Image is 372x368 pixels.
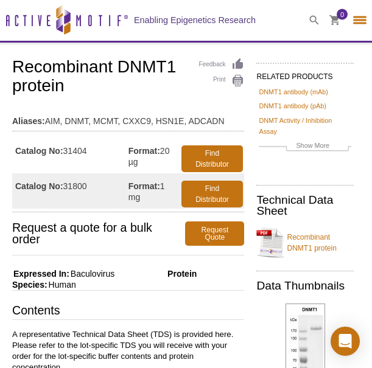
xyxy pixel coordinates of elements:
[259,140,351,154] a: Show More
[199,58,245,71] a: Feedback
[259,100,326,111] a: DNMT1 antibody (pAb)
[15,145,63,156] strong: Catalog No:
[128,138,180,173] td: 20 µg
[181,145,244,172] a: Find Distributor
[185,221,244,246] a: Request Quote
[259,86,328,97] a: DNMT1 antibody (mAb)
[128,173,180,209] td: 1 mg
[12,108,244,128] td: AIM, DNMT, MCMT, CXXC9, HSN1E, ADCADN
[256,224,354,261] a: Recombinant DNMT1 protein
[256,63,354,85] h2: RELATED PRODUCTS
[12,269,69,279] span: Expressed In:
[329,15,340,28] a: 0
[12,303,244,320] h3: Contents
[69,269,114,279] span: Baculovirus
[256,195,354,217] h2: Technical Data Sheet
[199,74,245,88] a: Print
[256,280,354,291] h2: Data Thumbnails
[12,58,244,97] h1: Recombinant DNMT1 protein
[12,173,128,209] td: 31800
[47,280,76,290] span: Human
[12,116,45,127] strong: Aliases:
[12,138,128,173] td: 31404
[340,9,344,20] span: 0
[15,181,63,192] strong: Catalog No:
[134,15,256,26] h2: Enabling Epigenetics Research
[259,115,351,137] a: DNMT Activity / Inhibition Assay
[331,327,360,356] div: Open Intercom Messenger
[181,181,244,207] a: Find Distributor
[12,269,197,290] span: Protein Species:
[128,181,160,192] strong: Format:
[12,221,185,246] span: Request a quote for a bulk order
[128,145,160,156] strong: Format:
